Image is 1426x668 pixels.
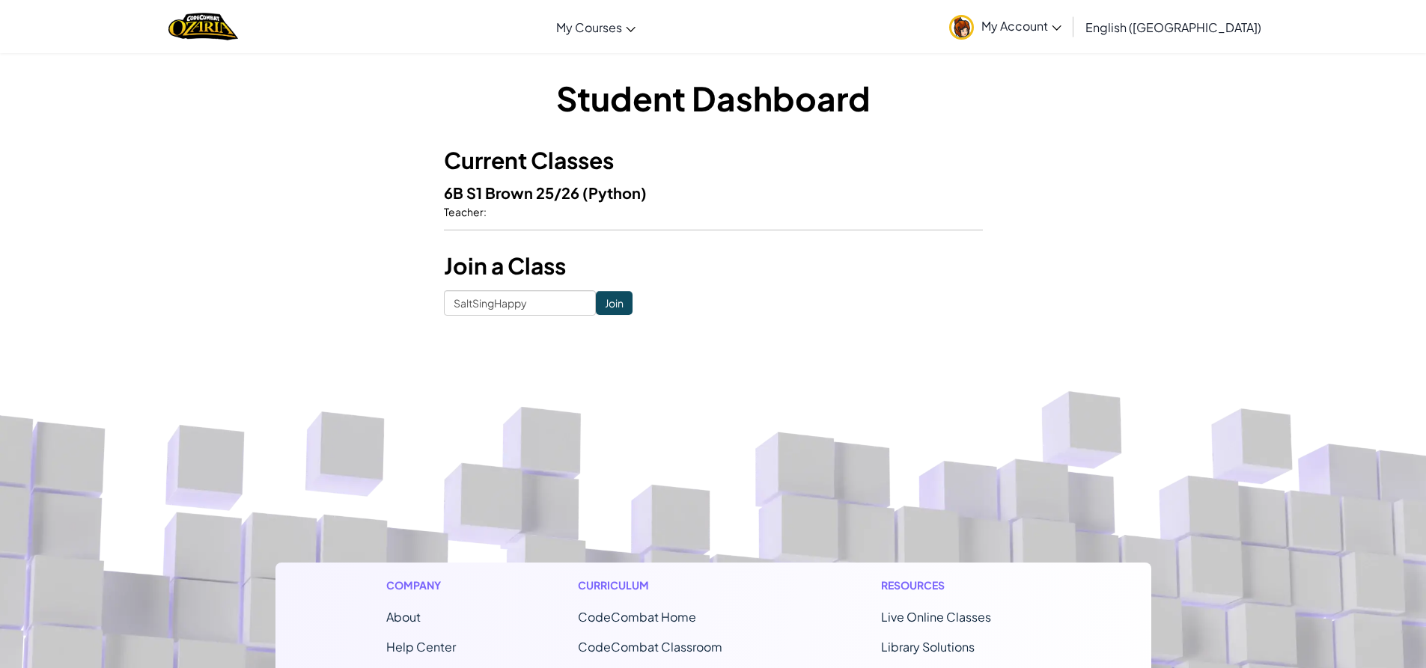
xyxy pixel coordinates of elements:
[942,3,1069,50] a: My Account
[881,639,975,655] a: Library Solutions
[596,291,633,315] input: Join
[444,144,983,177] h3: Current Classes
[556,19,622,35] span: My Courses
[386,639,456,655] a: Help Center
[168,11,238,42] a: Ozaria by CodeCombat logo
[582,183,647,202] span: (Python)
[578,577,759,593] h1: Curriculum
[168,11,238,42] img: Home
[1078,7,1269,47] a: English ([GEOGRAPHIC_DATA])
[444,183,582,202] span: 6B S1 Brown 25/26
[578,639,722,655] a: CodeCombat Classroom
[1085,19,1261,35] span: English ([GEOGRAPHIC_DATA])
[386,577,456,593] h1: Company
[444,205,484,218] span: Teacher
[484,205,487,218] span: :
[578,609,696,625] span: CodeCombat Home
[444,75,983,121] h1: Student Dashboard
[549,7,643,47] a: My Courses
[881,609,991,625] a: Live Online Classes
[949,15,974,40] img: avatar
[444,249,983,283] h3: Join a Class
[386,609,421,625] a: About
[444,290,596,316] input: <Enter Class Code>
[881,577,1040,593] h1: Resources
[981,18,1061,34] span: My Account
